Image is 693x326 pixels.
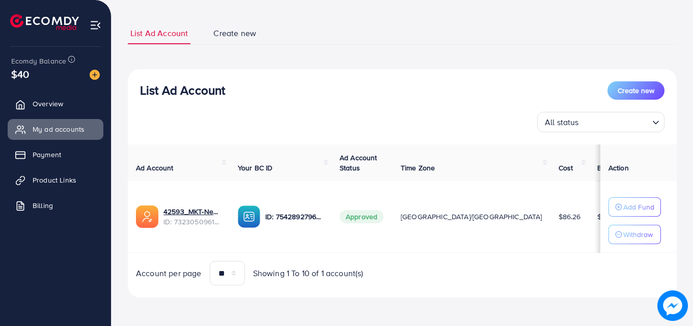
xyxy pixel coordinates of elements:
[163,206,221,227] div: <span class='underline'>42593_MKT-New_1705030690861</span></br>7323050961424007170
[213,27,256,39] span: Create new
[238,163,273,173] span: Your BC ID
[136,205,158,228] img: ic-ads-acc.e4c84228.svg
[607,81,664,100] button: Create new
[33,150,61,160] span: Payment
[33,99,63,109] span: Overview
[10,14,79,30] img: logo
[623,228,653,241] p: Withdraw
[8,119,103,139] a: My ad accounts
[136,163,174,173] span: Ad Account
[340,210,383,223] span: Approved
[537,112,664,132] div: Search for option
[163,217,221,227] span: ID: 7323050961424007170
[90,70,100,80] img: image
[543,115,581,130] span: All status
[265,211,323,223] p: ID: 7542892796370649089
[608,163,629,173] span: Action
[8,195,103,216] a: Billing
[136,268,202,279] span: Account per page
[618,85,654,96] span: Create new
[140,83,225,98] h3: List Ad Account
[253,268,364,279] span: Showing 1 To 10 of 1 account(s)
[608,225,661,244] button: Withdraw
[163,206,221,217] a: 42593_MKT-New_1705030690861
[608,197,661,217] button: Add Fund
[90,19,101,31] img: menu
[340,153,377,173] span: Ad Account Status
[401,212,542,222] span: [GEOGRAPHIC_DATA]/[GEOGRAPHIC_DATA]
[8,94,103,114] a: Overview
[582,113,648,130] input: Search for option
[623,201,654,213] p: Add Fund
[401,163,435,173] span: Time Zone
[8,170,103,190] a: Product Links
[130,27,188,39] span: List Ad Account
[11,56,66,66] span: Ecomdy Balance
[559,212,581,222] span: $86.26
[33,200,53,211] span: Billing
[33,124,85,134] span: My ad accounts
[11,67,29,81] span: $40
[33,175,76,185] span: Product Links
[8,144,103,165] a: Payment
[238,205,260,228] img: ic-ba-acc.ded83a64.svg
[559,163,573,173] span: Cost
[657,290,688,321] img: image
